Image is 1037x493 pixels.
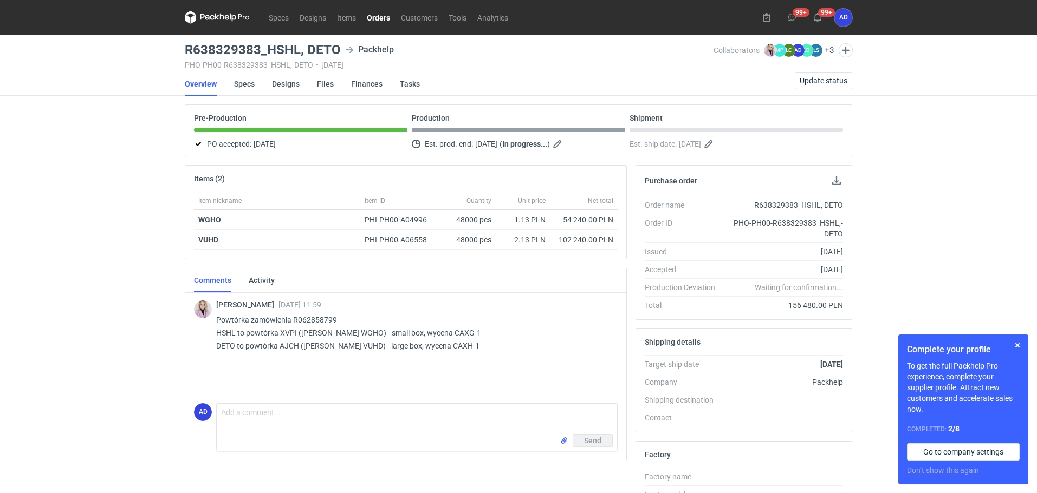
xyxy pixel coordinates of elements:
div: 54 240.00 PLN [554,214,613,225]
div: - [724,412,843,423]
button: Send [573,434,613,447]
p: Powtórka zamówienia R062858799 HSHL to powtórka XVPI ([PERSON_NAME] WGHO) - small box, wycena CAX... [216,313,609,352]
div: Completed: [907,423,1020,435]
span: Collaborators [714,46,760,55]
button: Update status [795,72,852,89]
a: Customers [396,11,443,24]
em: Waiting for confirmation... [755,282,843,293]
strong: [DATE] [820,360,843,369]
div: 1.13 PLN [500,214,546,225]
div: Issued [645,246,724,257]
div: Order ID [645,218,724,239]
span: Net total [588,196,613,205]
span: • [316,61,319,69]
span: Item nickname [198,196,242,205]
a: Tools [443,11,472,24]
h2: Items (2) [194,174,225,183]
figcaption: MP [773,44,786,57]
span: [DATE] [475,137,497,150]
div: PHI-PH00-A06558 [365,234,437,245]
a: Items [332,11,361,24]
strong: WGHO [198,215,221,224]
button: Skip for now [1011,339,1024,352]
div: Est. ship date: [630,137,843,150]
span: Send [584,437,601,444]
img: Klaudia Wiśniewska [764,44,777,57]
em: ) [547,140,550,148]
span: Unit price [518,196,546,205]
div: 156 480.00 PLN [724,300,843,311]
em: ( [500,140,502,148]
div: Packhelp [345,43,394,56]
div: 48000 pcs [442,210,496,230]
button: +3 [825,45,834,55]
div: Shipping destination [645,395,724,405]
div: 48000 pcs [442,230,496,250]
span: Quantity [466,196,491,205]
button: Download PO [830,174,843,187]
strong: VUHD [198,235,218,244]
button: 99+ [783,9,801,26]
a: Designs [294,11,332,24]
p: Shipment [630,114,663,122]
strong: In progress... [502,140,547,148]
button: 99+ [809,9,826,26]
a: Files [317,72,334,96]
h1: Complete your profile [907,343,1020,356]
a: Specs [234,72,255,96]
div: PHI-PH00-A04996 [365,214,437,225]
button: Edit estimated shipping date [703,137,716,150]
div: PHO-PH00-R638329383_HSHL,-DETO [724,218,843,239]
div: Factory name [645,471,724,482]
div: R638329383_HSHL, DETO [724,200,843,211]
span: [PERSON_NAME] [216,300,278,309]
div: Production Deviation [645,282,724,293]
div: - [724,471,843,482]
span: [DATE] 11:59 [278,300,321,309]
div: 2.13 PLN [500,234,546,245]
div: Company [645,377,724,387]
p: Pre-Production [194,114,247,122]
figcaption: AD [194,403,212,421]
h2: Purchase order [645,176,697,185]
div: [DATE] [724,246,843,257]
span: Item ID [365,196,385,205]
div: Anita Dolczewska [834,9,852,27]
span: [DATE] [679,137,701,150]
div: Klaudia Wiśniewska [194,300,212,318]
button: Edit estimated production end date [552,137,565,150]
div: Contact [645,412,724,423]
div: Anita Dolczewska [194,403,212,421]
figcaption: ŁS [809,44,822,57]
strong: 2 / 8 [948,424,960,433]
div: 102 240.00 PLN [554,234,613,245]
figcaption: ŁC [782,44,795,57]
div: Packhelp [724,377,843,387]
span: Update status [800,77,847,84]
h2: Factory [645,450,671,459]
button: Don’t show this again [907,465,979,476]
p: Production [412,114,450,122]
a: Finances [351,72,383,96]
a: Tasks [400,72,420,96]
h3: R638329383_HSHL, DETO [185,43,341,56]
a: Go to company settings [907,443,1020,461]
span: [DATE] [254,137,276,150]
a: Activity [249,268,275,292]
a: Designs [272,72,300,96]
a: Overview [185,72,217,96]
button: Edit collaborators [839,43,853,57]
div: Total [645,300,724,311]
a: Comments [194,268,231,292]
div: PO accepted: [194,137,407,150]
button: AD [834,9,852,27]
a: Specs [263,11,294,24]
p: To get the full Packhelp Pro experience, complete your supplier profile. Attract new customers an... [907,360,1020,415]
a: Analytics [472,11,514,24]
div: PHO-PH00-R638329383_HSHL,-DETO [DATE] [185,61,714,69]
figcaption: AD [792,44,805,57]
div: Accepted [645,264,724,275]
h2: Shipping details [645,338,701,346]
div: Target ship date [645,359,724,370]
